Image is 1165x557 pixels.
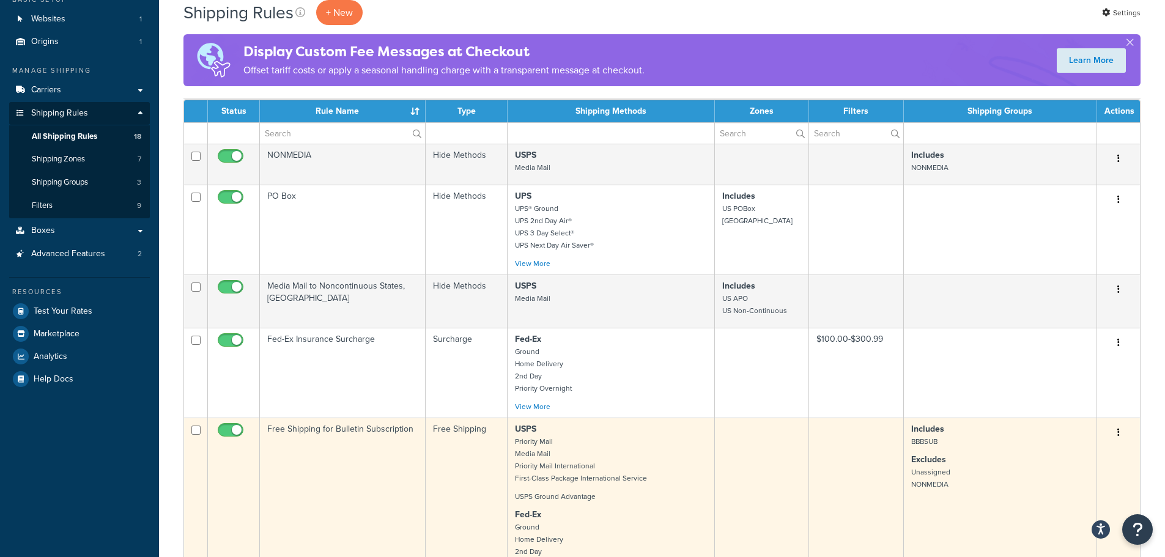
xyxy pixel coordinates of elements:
[32,201,53,211] span: Filters
[515,293,550,304] small: Media Mail
[9,79,150,101] a: Carriers
[1102,4,1141,21] a: Settings
[904,100,1097,122] th: Shipping Groups
[31,226,55,236] span: Boxes
[515,190,531,202] strong: UPS
[34,306,92,317] span: Test Your Rates
[1122,514,1153,545] button: Open Resource Center
[9,8,150,31] a: Websites 1
[722,203,793,226] small: US POBox [GEOGRAPHIC_DATA]
[31,108,88,119] span: Shipping Rules
[137,201,141,211] span: 9
[9,243,150,265] a: Advanced Features 2
[9,102,150,218] li: Shipping Rules
[9,148,150,171] li: Shipping Zones
[911,467,950,490] small: Unassigned NONMEDIA
[9,171,150,194] li: Shipping Groups
[31,14,65,24] span: Websites
[508,100,715,122] th: Shipping Methods
[515,203,594,251] small: UPS® Ground UPS 2nd Day Air® UPS 3 Day Select® UPS Next Day Air Saver®
[9,148,150,171] a: Shipping Zones 7
[139,37,142,47] span: 1
[9,125,150,148] a: All Shipping Rules 18
[9,194,150,217] li: Filters
[426,100,508,122] th: Type
[1097,100,1140,122] th: Actions
[260,144,426,185] td: NONMEDIA
[809,328,904,418] td: $100.00-$300.99
[260,328,426,418] td: Fed-Ex Insurance Surcharge
[426,328,508,418] td: Surcharge
[32,177,88,188] span: Shipping Groups
[134,131,141,142] span: 18
[260,185,426,275] td: PO Box
[9,125,150,148] li: All Shipping Rules
[9,219,150,242] a: Boxes
[426,144,508,185] td: Hide Methods
[32,131,97,142] span: All Shipping Rules
[515,401,550,412] a: View More
[32,154,85,164] span: Shipping Zones
[34,352,67,362] span: Analytics
[715,100,809,122] th: Zones
[138,249,142,259] span: 2
[911,422,944,435] strong: Includes
[9,243,150,265] li: Advanced Features
[515,279,536,292] strong: USPS
[515,149,536,161] strong: USPS
[9,194,150,217] a: Filters 9
[515,333,541,345] strong: Fed-Ex
[243,42,645,62] h4: Display Custom Fee Messages at Checkout
[911,149,944,161] strong: Includes
[809,100,904,122] th: Filters
[722,293,787,316] small: US APO US Non-Continuous
[515,346,572,394] small: Ground Home Delivery 2nd Day Priority Overnight
[9,8,150,31] li: Websites
[911,436,938,447] small: BBBSUB
[183,34,243,86] img: duties-banner-06bc72dcb5fe05cb3f9472aba00be2ae8eb53ab6f0d8bb03d382ba314ac3c341.png
[208,100,260,122] th: Status
[9,345,150,367] a: Analytics
[9,368,150,390] a: Help Docs
[9,31,150,53] li: Origins
[9,287,150,297] div: Resources
[426,185,508,275] td: Hide Methods
[426,275,508,328] td: Hide Methods
[31,249,105,259] span: Advanced Features
[243,62,645,79] p: Offset tariff costs or apply a seasonal handling charge with a transparent message at checkout.
[9,31,150,53] a: Origins 1
[138,154,141,164] span: 7
[515,491,596,502] small: USPS Ground Advantage
[515,422,536,435] strong: USPS
[722,279,755,292] strong: Includes
[911,453,946,466] strong: Excludes
[9,65,150,76] div: Manage Shipping
[137,177,141,188] span: 3
[1057,48,1126,73] a: Learn More
[722,190,755,202] strong: Includes
[31,85,61,95] span: Carriers
[260,100,426,122] th: Rule Name : activate to sort column ascending
[260,275,426,328] td: Media Mail to Noncontinuous States, [GEOGRAPHIC_DATA]
[183,1,294,24] h1: Shipping Rules
[34,329,80,339] span: Marketplace
[139,14,142,24] span: 1
[9,300,150,322] a: Test Your Rates
[809,123,903,144] input: Search
[9,323,150,345] a: Marketplace
[260,123,425,144] input: Search
[515,258,550,269] a: View More
[9,102,150,125] a: Shipping Rules
[31,37,59,47] span: Origins
[9,171,150,194] a: Shipping Groups 3
[34,374,73,385] span: Help Docs
[515,508,541,521] strong: Fed-Ex
[715,123,808,144] input: Search
[911,162,949,173] small: NONMEDIA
